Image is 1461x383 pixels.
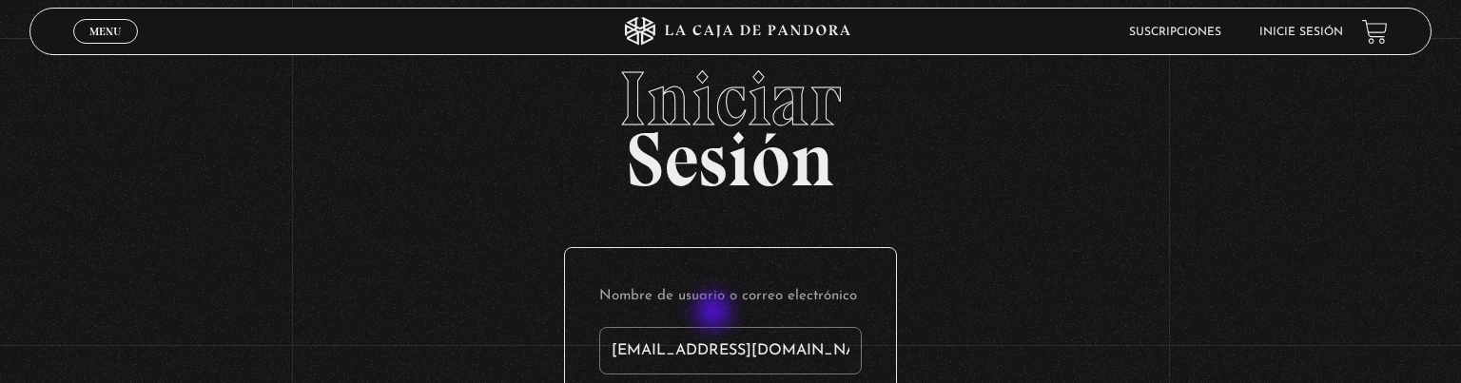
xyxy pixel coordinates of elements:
label: Nombre de usuario o correo electrónico [599,282,862,312]
a: Inicie sesión [1259,27,1343,38]
span: Iniciar [29,61,1432,137]
h2: Sesión [29,61,1432,182]
a: Suscripciones [1129,27,1221,38]
a: View your shopping cart [1362,19,1388,45]
span: Menu [89,26,121,37]
span: Cerrar [84,42,128,55]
